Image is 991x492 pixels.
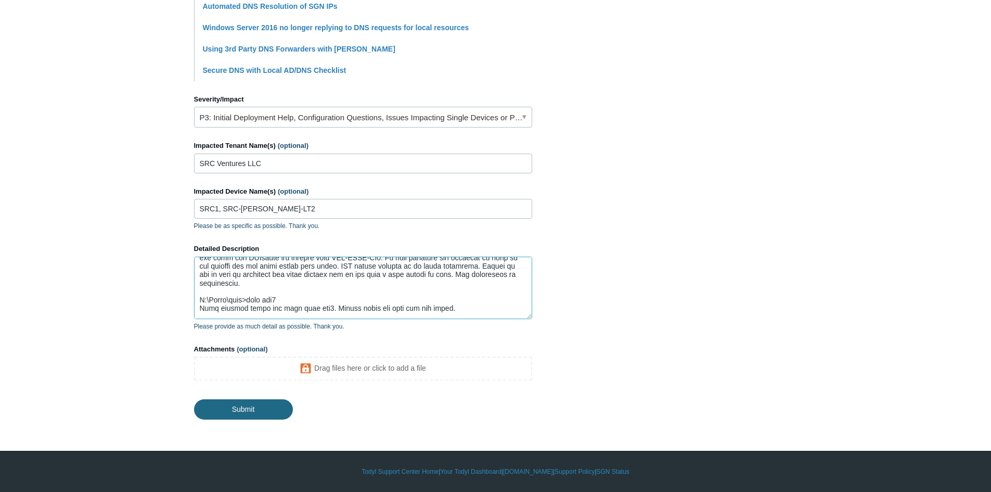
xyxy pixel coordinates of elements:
[597,467,629,476] a: SGN Status
[194,399,293,419] input: Submit
[194,186,532,197] label: Impacted Device Name(s)
[194,322,532,331] p: Please provide as much detail as possible. Thank you.
[194,244,532,254] label: Detailed Description
[203,45,395,53] a: Using 3rd Party DNS Forwarders with [PERSON_NAME]
[203,23,469,32] a: Windows Server 2016 no longer replying to DNS requests for local resources
[194,221,532,231] p: Please be as specific as possible. Thank you.
[194,107,532,128] a: P3: Initial Deployment Help, Configuration Questions, Issues Impacting Single Devices or Past Out...
[237,345,267,353] span: (optional)
[503,467,553,476] a: [DOMAIN_NAME]
[194,467,797,476] div: | | | |
[203,2,338,10] a: Automated DNS Resolution of SGN IPs
[278,187,308,195] span: (optional)
[278,142,308,149] span: (optional)
[203,66,346,74] a: Secure DNS with Local AD/DNS Checklist
[555,467,595,476] a: Support Policy
[194,344,532,355] label: Attachments
[194,141,532,151] label: Impacted Tenant Name(s)
[194,94,532,105] label: Severity/Impact
[362,467,439,476] a: Todyl Support Center Home
[440,467,501,476] a: Your Todyl Dashboard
